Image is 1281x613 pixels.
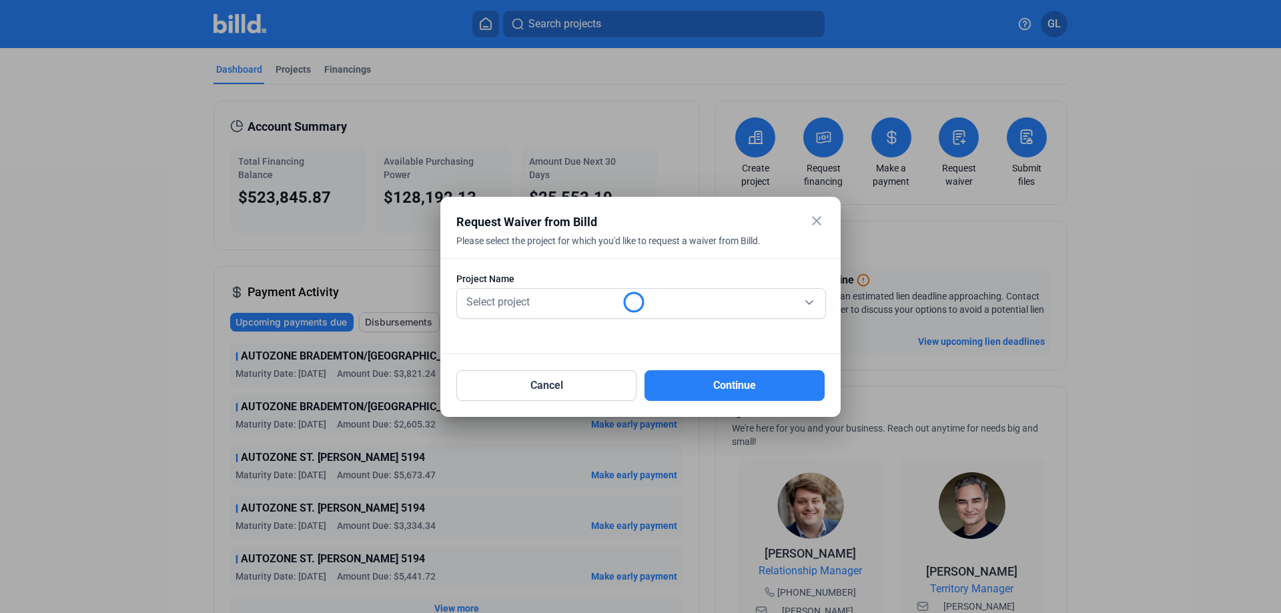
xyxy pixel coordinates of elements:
[456,272,514,285] span: Project Name
[456,234,791,263] div: Please select the project for which you'd like to request a waiver from Billd.
[456,213,791,231] div: Request Waiver from Billd
[809,213,825,229] mat-icon: close
[645,370,825,401] button: Continue
[456,370,636,401] button: Cancel
[466,295,530,308] span: Select project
